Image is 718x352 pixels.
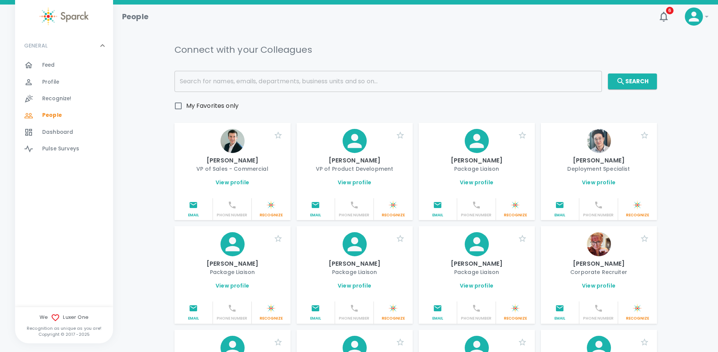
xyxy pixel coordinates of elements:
span: Feed [42,61,55,69]
a: View profile [338,282,371,289]
a: Feed [15,57,113,73]
span: Dashboard [42,129,73,136]
p: Corporate Recruiter [547,268,651,276]
a: View profile [582,179,615,186]
h1: People [122,11,148,23]
p: Email [300,316,332,321]
div: GENERAL [15,57,113,160]
p: Recognize [255,213,288,218]
input: Search for names, emails, departments, business units and so on... [175,71,602,92]
a: Sparck logo [15,8,113,25]
p: [PERSON_NAME] [425,259,529,268]
button: Email [175,301,213,323]
span: Profile [42,78,59,86]
img: Sparck logo white [511,200,520,210]
p: Package Liaison [425,165,529,173]
button: Email [541,198,580,220]
a: View profile [460,179,493,186]
button: Sparck logo whiteRecognize [374,198,413,220]
p: Deployment Specialist [547,165,651,173]
a: View profile [582,282,615,289]
span: 6 [666,7,674,14]
button: Sparck logo whiteRecognize [618,301,657,323]
button: Sparck logo whiteRecognize [252,198,291,220]
a: View profile [460,282,493,289]
p: VP of Sales - Commercial [181,165,285,173]
p: [PERSON_NAME] [547,259,651,268]
p: Email [544,316,576,321]
img: Picture of Adrian [587,129,611,153]
button: Sparck logo whiteRecognize [496,198,535,220]
p: Recognition as unique as you are! [15,325,113,331]
a: View profile [338,179,371,186]
img: Picture of Alex [587,232,611,256]
p: Recognize [499,316,532,321]
p: [PERSON_NAME] [547,156,651,165]
img: Picture of Adam [220,129,245,153]
p: Recognize [499,213,532,218]
img: Sparck logo white [511,304,520,313]
p: Email [422,213,454,218]
a: People [15,107,113,124]
p: [PERSON_NAME] [425,156,529,165]
span: We Luxer One [15,313,113,322]
button: Email [297,301,335,323]
p: Copyright © 2017 - 2025 [15,331,113,337]
button: 6 [655,8,673,26]
p: Email [300,213,332,218]
button: Search [608,73,657,89]
p: [PERSON_NAME] [181,259,285,268]
p: Email [422,316,454,321]
p: Package Liaison [303,268,407,276]
span: People [42,112,62,119]
span: My Favorites only [186,101,239,110]
img: Sparck logo white [266,304,276,313]
button: Email [419,198,458,220]
p: [PERSON_NAME] [303,156,407,165]
a: Recognize! [15,90,113,107]
p: GENERAL [24,42,47,49]
button: Sparck logo whiteRecognize [374,301,413,323]
p: Recognize [255,316,288,321]
button: Email [175,198,213,220]
p: Email [544,213,576,218]
img: Sparck logo white [266,200,276,210]
div: GENERAL [15,34,113,57]
button: Email [541,301,580,323]
a: View profile [216,282,249,289]
button: Sparck logo whiteRecognize [618,198,657,220]
p: Email [178,316,210,321]
p: Package Liaison [425,268,529,276]
p: [PERSON_NAME] [181,156,285,165]
img: Sparck logo white [389,304,398,313]
p: [PERSON_NAME] [303,259,407,268]
button: Sparck logo whiteRecognize [496,301,535,323]
p: Recognize [377,213,410,218]
p: VP of Product Development [303,165,407,173]
img: Sparck logo [40,8,89,25]
p: Email [178,213,210,218]
a: View profile [216,179,249,186]
img: Sparck logo white [633,304,642,313]
p: Recognize [377,316,410,321]
p: Recognize [621,316,654,321]
a: Profile [15,74,113,90]
img: Sparck logo white [633,200,642,210]
a: Pulse Surveys [15,141,113,157]
button: Sparck logo whiteRecognize [252,301,291,323]
button: Email [419,301,458,323]
span: Recognize! [42,95,72,103]
a: Dashboard [15,124,113,141]
button: Email [297,198,335,220]
h5: Connect with your Colleagues [175,44,312,56]
img: Sparck logo white [389,200,398,210]
p: Package Liaison [181,268,285,276]
p: Recognize [621,213,654,218]
span: Pulse Surveys [42,145,79,153]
